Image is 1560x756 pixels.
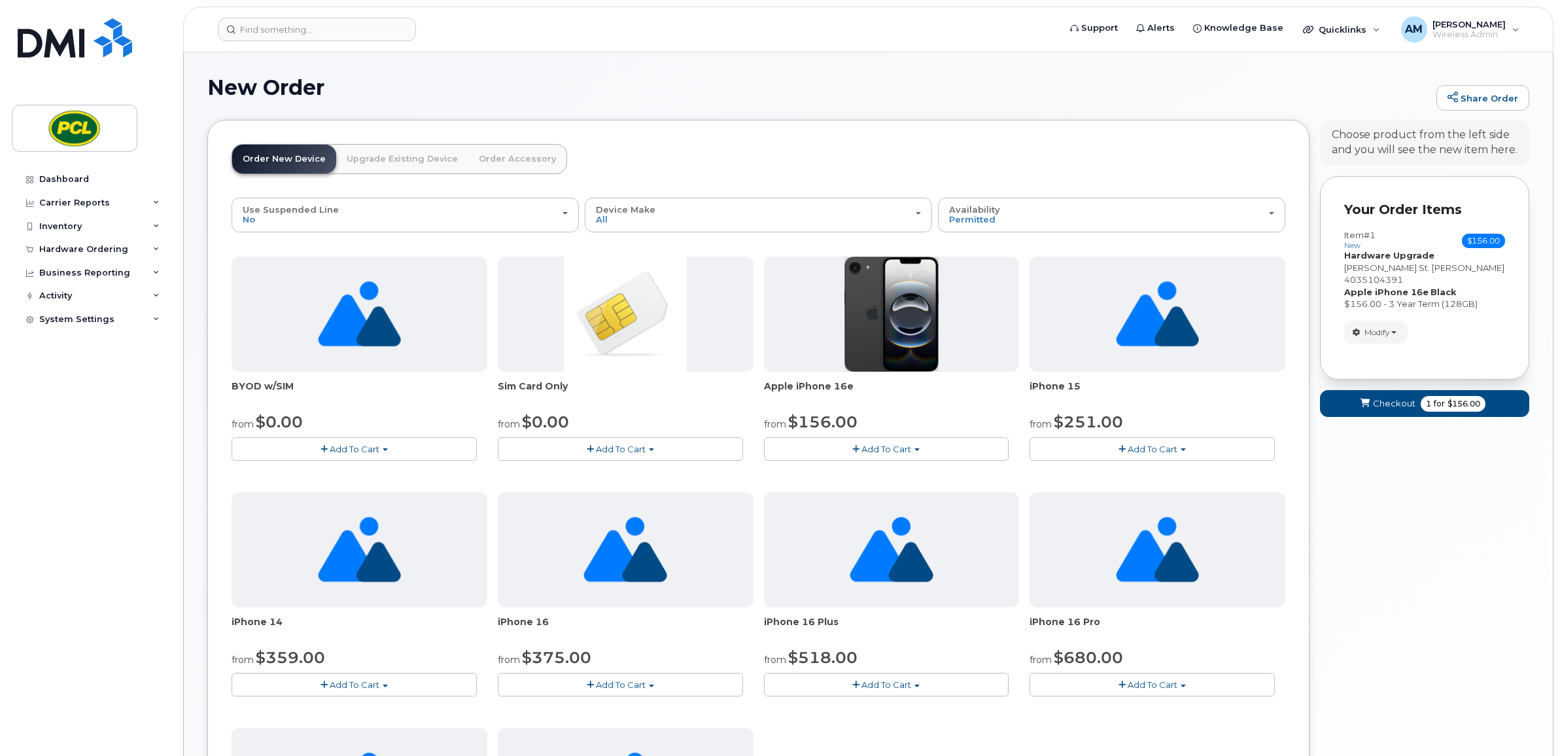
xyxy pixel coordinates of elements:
small: from [764,418,786,430]
span: Add To Cart [1128,444,1177,454]
span: Add To Cart [596,679,646,690]
span: #1 [1364,230,1376,240]
button: Add To Cart [232,673,477,696]
span: No [243,214,255,225]
small: from [232,654,254,666]
strong: Hardware Upgrade [1344,250,1434,261]
a: Upgrade Existing Device [336,145,468,173]
div: iPhone 14 [232,615,487,641]
span: $251.00 [1054,412,1123,431]
span: Checkout [1373,397,1415,410]
div: $156.00 - 3 Year Term (128GB) [1344,298,1505,310]
span: Modify [1364,327,1390,338]
span: $156.00 [1462,234,1505,248]
div: Choose product from the left side and you will see the new item here. [1332,128,1517,158]
span: All [596,214,608,225]
a: Order New Device [232,145,336,173]
img: no_image_found-2caef05468ed5679b831cfe6fc140e25e0c280774317ffc20a367ab7fd17291e.png [318,492,401,607]
span: Add To Cart [330,444,379,454]
button: Add To Cart [764,437,1009,460]
span: $359.00 [256,648,325,667]
small: from [232,418,254,430]
span: Availability [949,204,1000,215]
img: ______________2020-08-11___23.11.32.png [564,257,687,372]
span: $0.00 [522,412,569,431]
small: from [1030,418,1052,430]
h3: Item [1344,230,1376,249]
h1: New Order [207,76,1430,99]
span: Add To Cart [861,679,911,690]
button: Modify [1344,321,1408,344]
span: $680.00 [1054,648,1123,667]
a: Share Order [1436,85,1529,111]
small: from [1030,654,1052,666]
button: Add To Cart [232,437,477,460]
button: Availability Permitted [938,198,1285,232]
button: Add To Cart [1030,437,1275,460]
img: no_image_found-2caef05468ed5679b831cfe6fc140e25e0c280774317ffc20a367ab7fd17291e.png [850,492,933,607]
span: Device Make [596,204,655,215]
small: new [1344,241,1361,250]
div: iPhone 15 [1030,380,1285,406]
span: $156.00 [1447,398,1480,410]
span: $375.00 [522,648,591,667]
span: Add To Cart [1128,679,1177,690]
small: from [498,654,520,666]
span: 4035104391 [1344,274,1403,285]
span: $156.00 [788,412,858,431]
button: Add To Cart [498,437,743,460]
strong: Black [1430,287,1457,297]
span: 1 [1426,398,1431,410]
button: Add To Cart [1030,673,1275,696]
a: Order Accessory [468,145,566,173]
span: for [1431,398,1447,410]
span: Add To Cart [330,679,379,690]
div: BYOD w/SIM [232,380,487,406]
button: Add To Cart [498,673,743,696]
span: Add To Cart [861,444,911,454]
img: no_image_found-2caef05468ed5679b831cfe6fc140e25e0c280774317ffc20a367ab7fd17291e.png [318,257,401,372]
div: Sim Card Only [498,380,754,406]
span: Permitted [949,214,996,225]
button: Use Suspended Line No [232,198,579,232]
button: Checkout 1 for $156.00 [1320,390,1529,417]
div: iPhone 16 Pro [1030,615,1285,641]
span: [PERSON_NAME] St. [PERSON_NAME] [1344,262,1504,273]
img: no_image_found-2caef05468ed5679b831cfe6fc140e25e0c280774317ffc20a367ab7fd17291e.png [1116,492,1199,607]
strong: Apple iPhone 16e [1344,287,1429,297]
div: iPhone 16 [498,615,754,641]
span: Add To Cart [596,444,646,454]
span: Use Suspended Line [243,204,339,215]
span: $518.00 [788,648,858,667]
div: Apple iPhone 16e [764,380,1020,406]
div: iPhone 16 Plus [764,615,1020,641]
img: iphone16e.png [844,257,939,372]
p: Your Order Items [1344,200,1505,219]
small: from [764,654,786,666]
small: from [498,418,520,430]
img: no_image_found-2caef05468ed5679b831cfe6fc140e25e0c280774317ffc20a367ab7fd17291e.png [1116,257,1199,372]
button: Add To Cart [764,673,1009,696]
img: no_image_found-2caef05468ed5679b831cfe6fc140e25e0c280774317ffc20a367ab7fd17291e.png [583,492,667,607]
button: Device Make All [585,198,932,232]
span: $0.00 [256,412,303,431]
